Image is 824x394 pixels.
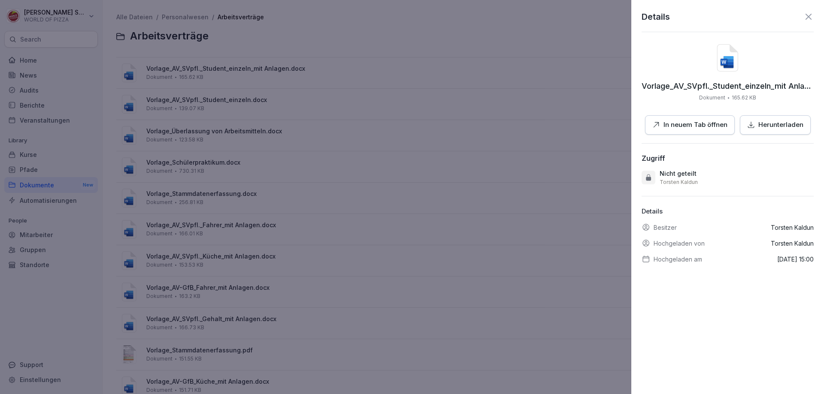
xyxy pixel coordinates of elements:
[642,82,814,90] p: Vorlage_AV_SVpfl._Student_einzeln_mit Anlagen.docx
[740,115,811,135] button: Herunterladen
[660,169,697,178] p: Nicht geteilt
[642,207,814,217] p: Details
[654,239,705,248] p: Hochgeladen von
[777,255,814,264] p: [DATE] 15:00
[645,115,735,135] button: In neuem Tab öffnen
[771,239,814,248] p: Torsten Kaldun
[699,94,725,102] p: Dokument
[732,94,756,102] p: 165.62 KB
[654,223,677,232] p: Besitzer
[642,10,670,23] p: Details
[660,179,698,186] p: Torsten Kaldun
[654,255,702,264] p: Hochgeladen am
[758,120,803,130] p: Herunterladen
[771,223,814,232] p: Torsten Kaldun
[663,120,727,130] p: In neuem Tab öffnen
[642,154,665,162] div: Zugriff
